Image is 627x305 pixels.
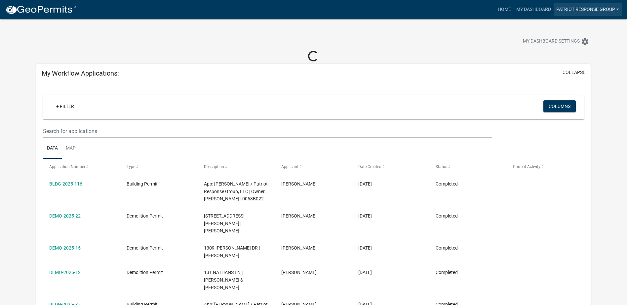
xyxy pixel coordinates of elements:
span: Type [127,164,135,169]
span: Demolition Permit [127,213,163,219]
span: James Foster [281,245,317,251]
i: settings [581,38,589,46]
button: My Dashboard Settingssettings [518,35,594,48]
span: My Dashboard Settings [523,38,580,46]
a: Map [62,138,80,159]
span: James Foster [281,270,317,275]
span: Completed [436,181,458,186]
span: Description [204,164,224,169]
button: collapse [563,69,585,76]
span: App: James Foster / Patriot Response Group, LLC | Owner: GREEN CYNTHIA D | 0063B022 [204,181,268,202]
span: Completed [436,245,458,251]
button: Columns [543,100,576,112]
input: Search for applications [43,124,492,138]
span: Applicant [281,164,298,169]
a: DEMO-2025-15 [49,245,81,251]
span: 03/26/2025 [358,270,372,275]
span: Demolition Permit [127,270,163,275]
span: 1309 M L KING JR DR | MOORE ABRA D [204,245,260,258]
span: Building Permit [127,181,158,186]
span: 142 DOW JONES RD | GREEN CYNTHIA D [204,213,245,234]
datatable-header-cell: Date Created [352,159,429,175]
a: Data [43,138,62,159]
span: 06/02/2025 [358,213,372,219]
span: Application Number [49,164,85,169]
a: DEMO-2025-22 [49,213,81,219]
datatable-header-cell: Type [120,159,198,175]
span: Completed [436,270,458,275]
span: 04/08/2025 [358,245,372,251]
a: My Dashboard [514,3,554,16]
h5: My Workflow Applications: [42,69,119,77]
a: BLDG-2025-116 [49,181,82,186]
span: Current Activity [513,164,540,169]
a: DEMO-2025-12 [49,270,81,275]
span: Status [436,164,447,169]
a: Patriot Response Group [554,3,622,16]
span: 131 NATHANS LN | MILLINES ROY & VERA MAE [204,270,243,290]
a: + Filter [51,100,79,112]
span: James Foster [281,181,317,186]
a: Home [495,3,514,16]
datatable-header-cell: Description [198,159,275,175]
datatable-header-cell: Application Number [43,159,120,175]
span: James Foster [281,213,317,219]
span: Demolition Permit [127,245,163,251]
span: Date Created [358,164,381,169]
datatable-header-cell: Status [429,159,507,175]
datatable-header-cell: Current Activity [507,159,584,175]
span: Completed [436,213,458,219]
datatable-header-cell: Applicant [275,159,352,175]
span: 06/02/2025 [358,181,372,186]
